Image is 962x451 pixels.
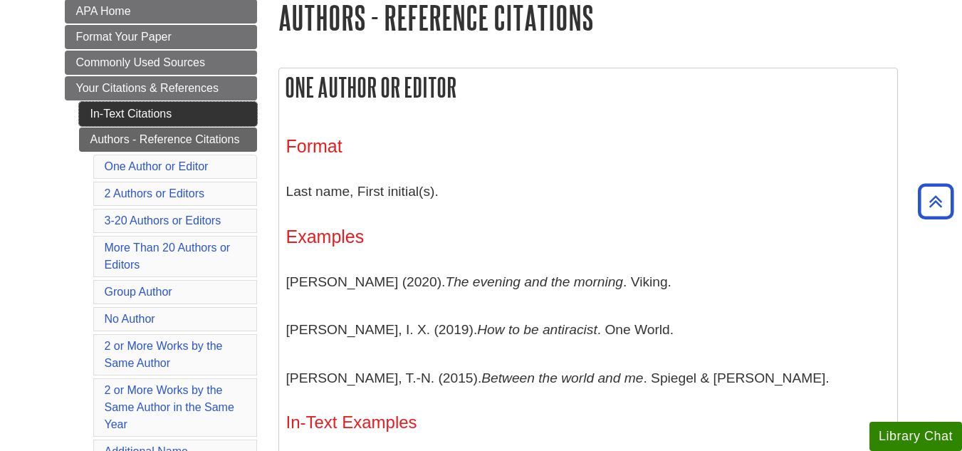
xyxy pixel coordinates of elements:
a: More Than 20 Authors or Editors [105,242,231,271]
i: How to be antiracist [477,322,597,337]
a: No Author [105,313,155,325]
a: Commonly Used Sources [65,51,257,75]
p: Last name, First initial(s). [286,171,890,212]
span: Format Your Paper [76,31,172,43]
h3: Examples [286,227,890,247]
a: 2 Authors or Editors [105,187,205,199]
span: Commonly Used Sources [76,56,205,68]
span: APA Home [76,5,131,17]
a: 2 or More Works by the Same Author in the Same Year [105,384,234,430]
a: Group Author [105,286,172,298]
p: [PERSON_NAME], I. X. (2019). . One World. [286,309,890,351]
a: Format Your Paper [65,25,257,49]
a: In-Text Citations [79,102,257,126]
a: Authors - Reference Citations [79,128,257,152]
button: Library Chat [869,422,962,451]
h2: One Author or Editor [279,68,897,106]
p: [PERSON_NAME] (2020). . Viking. [286,261,890,303]
p: [PERSON_NAME], T.-N. (2015). . Spiegel & [PERSON_NAME]. [286,358,890,399]
a: Your Citations & References [65,76,257,100]
h4: In-Text Examples [286,413,890,432]
span: Your Citations & References [76,82,219,94]
a: 2 or More Works by the Same Author [105,340,223,369]
h3: Format [286,136,890,157]
a: One Author or Editor [105,160,209,172]
i: Between the world and me [481,370,643,385]
i: The evening and the morning [445,274,623,289]
a: Back to Top [913,192,958,211]
a: 3-20 Authors or Editors [105,214,221,227]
